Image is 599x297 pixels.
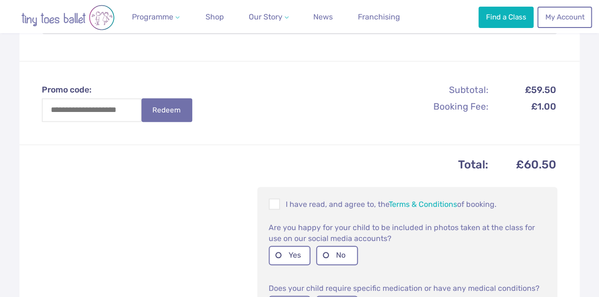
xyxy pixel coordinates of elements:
[249,12,282,21] span: Our Story
[358,12,400,21] span: Franchising
[269,198,546,210] p: I have read, and agree to, the of booking.
[490,82,556,98] td: £59.50
[42,84,201,96] label: Promo code:
[43,155,489,175] th: Total:
[141,98,192,122] button: Redeem
[245,8,292,27] a: Our Story
[313,12,333,21] span: News
[537,7,591,28] a: My Account
[128,8,183,27] a: Programme
[11,5,125,30] img: tiny toes ballet
[269,282,546,294] p: Does your child require specific medication or have any medical conditions?
[316,246,358,265] label: No
[389,200,457,209] a: Terms & Conditions
[354,8,404,27] a: Franchising
[387,99,489,114] th: Booking Fee:
[132,12,173,21] span: Programme
[478,7,533,28] a: Find a Class
[387,82,489,98] th: Subtotal:
[202,8,228,27] a: Shop
[309,8,337,27] a: News
[490,155,556,175] td: £60.50
[490,99,556,114] td: £1.00
[269,246,310,265] label: Yes
[269,222,546,244] p: Are you happy for your child to be included in photos taken at the class for use on our social me...
[206,12,224,21] span: Shop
